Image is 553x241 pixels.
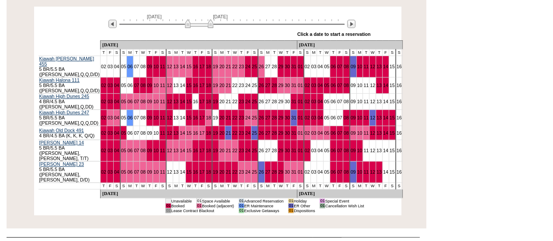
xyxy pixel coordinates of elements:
[160,115,165,120] a: 11
[134,64,139,69] a: 07
[396,130,402,136] a: 16
[186,83,191,88] a: 15
[317,130,323,136] a: 04
[363,115,369,120] a: 11
[226,83,231,88] a: 21
[108,83,113,88] a: 03
[347,20,355,28] img: Next
[213,83,218,88] a: 19
[219,130,225,136] a: 20
[298,83,303,88] a: 01
[101,169,106,175] a: 02
[127,148,132,153] a: 06
[186,130,191,136] a: 15
[140,169,146,175] a: 08
[193,130,198,136] a: 16
[265,99,271,104] a: 27
[180,130,185,136] a: 14
[285,83,290,88] a: 30
[206,83,211,88] a: 18
[370,64,375,69] a: 12
[121,148,126,153] a: 05
[108,115,113,120] a: 03
[265,130,271,136] a: 27
[167,130,172,136] a: 12
[108,130,113,136] a: 03
[245,99,250,104] a: 24
[390,148,395,153] a: 15
[180,169,185,175] a: 14
[357,148,362,153] a: 10
[219,99,225,104] a: 20
[285,115,290,120] a: 30
[324,99,329,104] a: 05
[317,83,323,88] a: 04
[265,148,271,153] a: 27
[259,115,264,120] a: 26
[239,83,244,88] a: 23
[305,83,310,88] a: 02
[259,130,264,136] a: 26
[271,83,277,88] a: 28
[180,83,185,88] a: 14
[363,64,369,69] a: 11
[114,83,119,88] a: 04
[121,64,126,69] a: 05
[193,115,198,120] a: 16
[114,148,119,153] a: 04
[101,64,106,69] a: 02
[199,148,205,153] a: 17
[167,115,172,120] a: 12
[370,130,375,136] a: 12
[383,115,388,120] a: 14
[213,148,218,153] a: 19
[108,148,113,153] a: 03
[147,64,152,69] a: 09
[317,99,323,104] a: 04
[219,64,225,69] a: 20
[39,56,94,66] a: Kiawah [PERSON_NAME] 455
[291,64,296,69] a: 31
[351,83,356,88] a: 09
[186,115,191,120] a: 15
[344,99,349,104] a: 08
[127,169,132,175] a: 06
[285,148,290,153] a: 30
[147,99,152,104] a: 09
[180,115,185,120] a: 14
[206,115,211,120] a: 18
[153,83,159,88] a: 10
[252,64,257,69] a: 25
[285,64,290,69] a: 30
[147,130,152,136] a: 09
[278,130,283,136] a: 29
[330,99,336,104] a: 06
[127,115,132,120] a: 06
[330,148,336,153] a: 06
[174,83,179,88] a: 13
[213,99,218,104] a: 19
[127,64,132,69] a: 06
[324,64,329,69] a: 05
[101,83,106,88] a: 02
[199,115,205,120] a: 17
[160,83,165,88] a: 11
[383,99,388,104] a: 14
[317,115,323,120] a: 04
[245,83,250,88] a: 24
[291,83,296,88] a: 31
[213,130,218,136] a: 19
[134,99,139,104] a: 07
[226,148,231,153] a: 21
[390,115,395,120] a: 15
[153,115,159,120] a: 10
[147,83,152,88] a: 09
[383,83,388,88] a: 14
[357,130,362,136] a: 10
[363,130,369,136] a: 11
[160,99,165,104] a: 11
[351,148,356,153] a: 09
[278,148,283,153] a: 29
[114,99,119,104] a: 04
[330,83,336,88] a: 06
